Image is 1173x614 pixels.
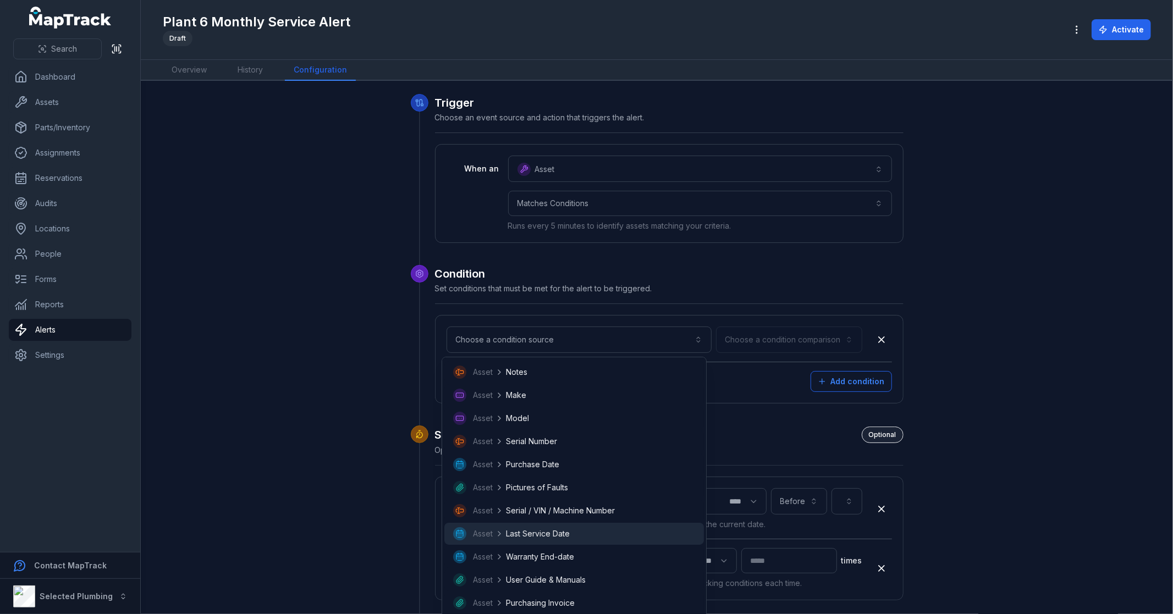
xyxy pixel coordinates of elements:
[473,459,493,470] span: Asset
[473,574,493,585] span: Asset
[473,367,493,378] span: Asset
[506,528,570,539] span: Last Service Date
[506,482,568,493] span: Pictures of Faults
[506,598,575,609] span: Purchasing Invoice
[473,528,493,539] span: Asset
[473,413,493,424] span: Asset
[506,436,557,447] span: Serial Number
[473,598,493,609] span: Asset
[473,390,493,401] span: Asset
[506,551,574,562] span: Warranty End-date
[447,327,712,353] button: Choose a condition source
[506,413,529,424] span: Model
[473,505,493,516] span: Asset
[506,390,526,401] span: Make
[473,436,493,447] span: Asset
[506,367,527,378] span: Notes
[506,459,559,470] span: Purchase Date
[473,482,493,493] span: Asset
[506,574,586,585] span: User Guide & Manuals
[473,551,493,562] span: Asset
[506,505,615,516] span: Serial / VIN / Machine Number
